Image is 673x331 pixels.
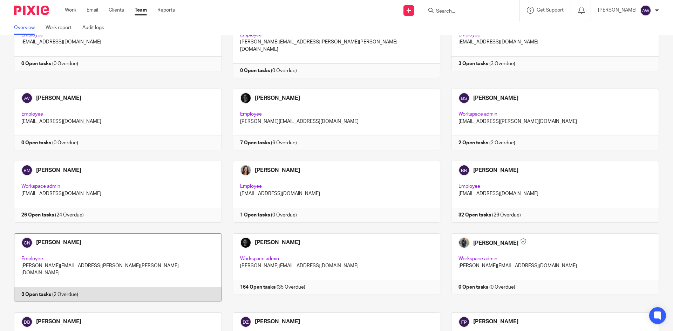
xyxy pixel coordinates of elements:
input: Search [435,8,498,15]
img: svg%3E [640,5,651,16]
img: Pixie [14,6,49,15]
a: Clients [109,7,124,14]
a: Audit logs [82,21,109,35]
a: Work report [46,21,77,35]
a: Team [135,7,147,14]
p: [PERSON_NAME] [598,7,637,14]
a: Overview [14,21,40,35]
a: Work [65,7,76,14]
span: Get Support [537,8,564,13]
a: Email [87,7,98,14]
a: Reports [157,7,175,14]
